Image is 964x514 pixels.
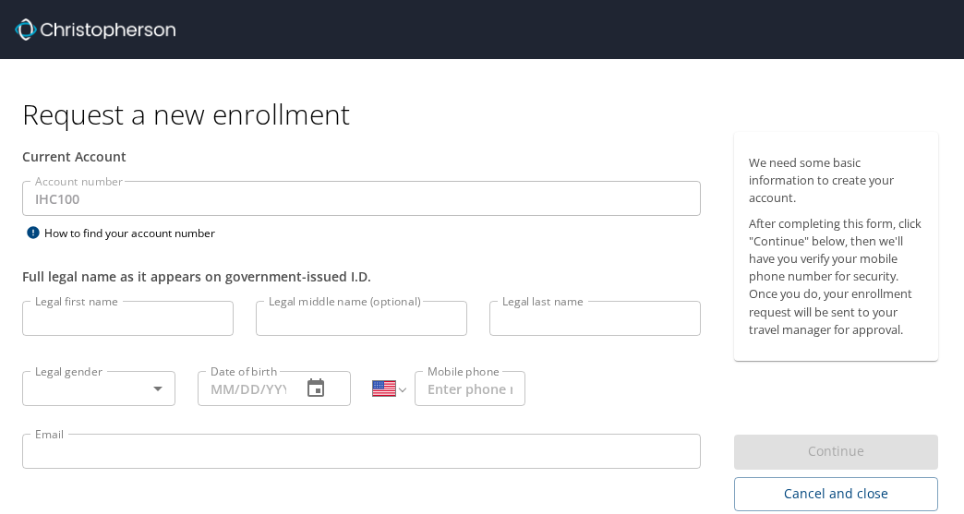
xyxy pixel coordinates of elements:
input: Enter phone number [415,371,525,406]
div: Full legal name as it appears on government-issued I.D. [22,267,701,286]
input: MM/DD/YYYY [198,371,286,406]
button: Cancel and close [734,477,938,511]
h1: Request a new enrollment [22,96,953,132]
p: We need some basic information to create your account. [749,154,923,208]
p: After completing this form, click "Continue" below, then we'll have you verify your mobile phone ... [749,215,923,339]
div: Current Account [22,147,701,166]
div: ​ [22,371,175,406]
img: cbt logo [15,18,175,41]
span: Cancel and close [749,483,923,506]
div: How to find your account number [22,221,253,245]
